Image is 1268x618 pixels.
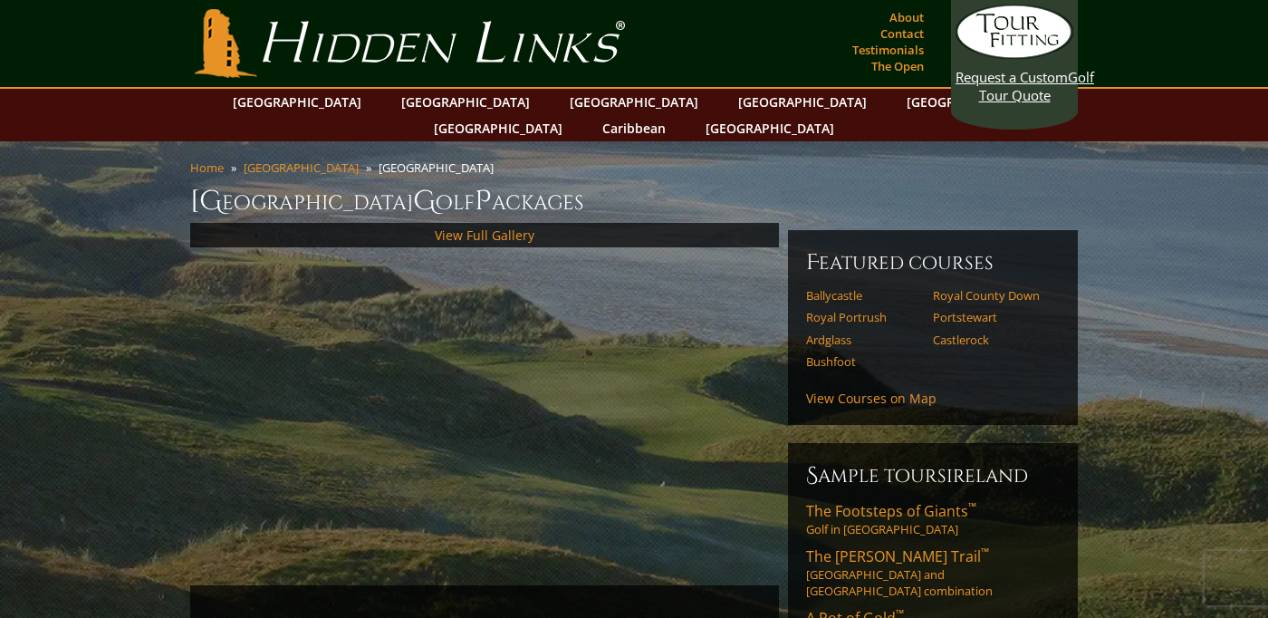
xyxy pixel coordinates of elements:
[956,5,1073,104] a: Request a CustomGolf Tour Quote
[806,546,1060,599] a: The [PERSON_NAME] Trail™[GEOGRAPHIC_DATA] and [GEOGRAPHIC_DATA] combination
[190,183,1078,219] h1: [GEOGRAPHIC_DATA] olf ackages
[981,545,989,560] sup: ™
[435,227,534,244] a: View Full Gallery
[956,68,1068,86] span: Request a Custom
[933,310,1048,324] a: Portstewart
[806,288,921,303] a: Ballycastle
[898,89,1044,115] a: [GEOGRAPHIC_DATA]
[379,159,501,176] li: [GEOGRAPHIC_DATA]
[806,248,1060,277] h6: Featured Courses
[696,115,843,141] a: [GEOGRAPHIC_DATA]
[806,501,976,521] span: The Footsteps of Giants
[806,310,921,324] a: Royal Portrush
[806,390,937,407] a: View Courses on Map
[848,37,928,63] a: Testimonials
[806,461,1060,490] h6: Sample ToursIreland
[425,115,572,141] a: [GEOGRAPHIC_DATA]
[806,333,921,347] a: Ardglass
[413,183,436,219] span: G
[806,501,1060,537] a: The Footsteps of Giants™Golf in [GEOGRAPHIC_DATA]
[933,288,1048,303] a: Royal County Down
[244,159,359,176] a: [GEOGRAPHIC_DATA]
[392,89,539,115] a: [GEOGRAPHIC_DATA]
[561,89,707,115] a: [GEOGRAPHIC_DATA]
[475,183,492,219] span: P
[933,333,1048,347] a: Castlerock
[885,5,928,30] a: About
[806,354,921,369] a: Bushfoot
[876,21,928,46] a: Contact
[867,53,928,79] a: The Open
[190,159,224,176] a: Home
[593,115,675,141] a: Caribbean
[806,546,989,566] span: The [PERSON_NAME] Trail
[968,499,976,515] sup: ™
[224,89,370,115] a: [GEOGRAPHIC_DATA]
[729,89,876,115] a: [GEOGRAPHIC_DATA]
